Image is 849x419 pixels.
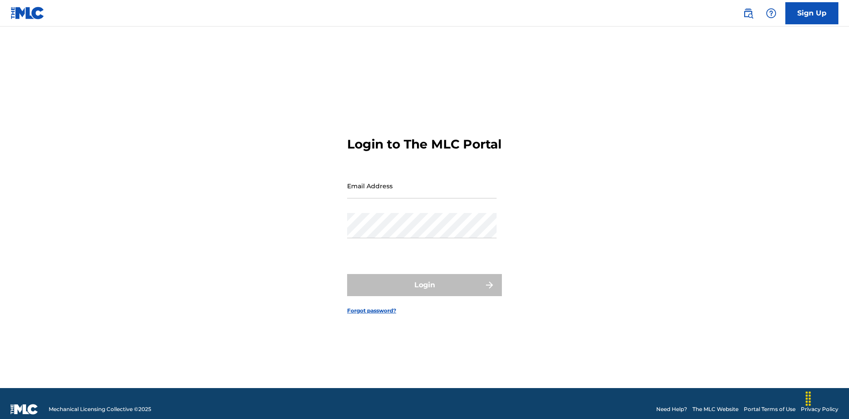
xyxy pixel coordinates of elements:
a: Sign Up [785,2,838,24]
span: Mechanical Licensing Collective © 2025 [49,405,151,413]
h3: Login to The MLC Portal [347,137,501,152]
a: Portal Terms of Use [744,405,795,413]
a: Public Search [739,4,757,22]
img: search [743,8,753,19]
iframe: Chat Widget [805,377,849,419]
img: logo [11,404,38,415]
a: Forgot password? [347,307,396,315]
a: The MLC Website [692,405,738,413]
div: Drag [801,385,815,412]
a: Privacy Policy [801,405,838,413]
div: Help [762,4,780,22]
a: Need Help? [656,405,687,413]
img: MLC Logo [11,7,45,19]
img: help [766,8,776,19]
